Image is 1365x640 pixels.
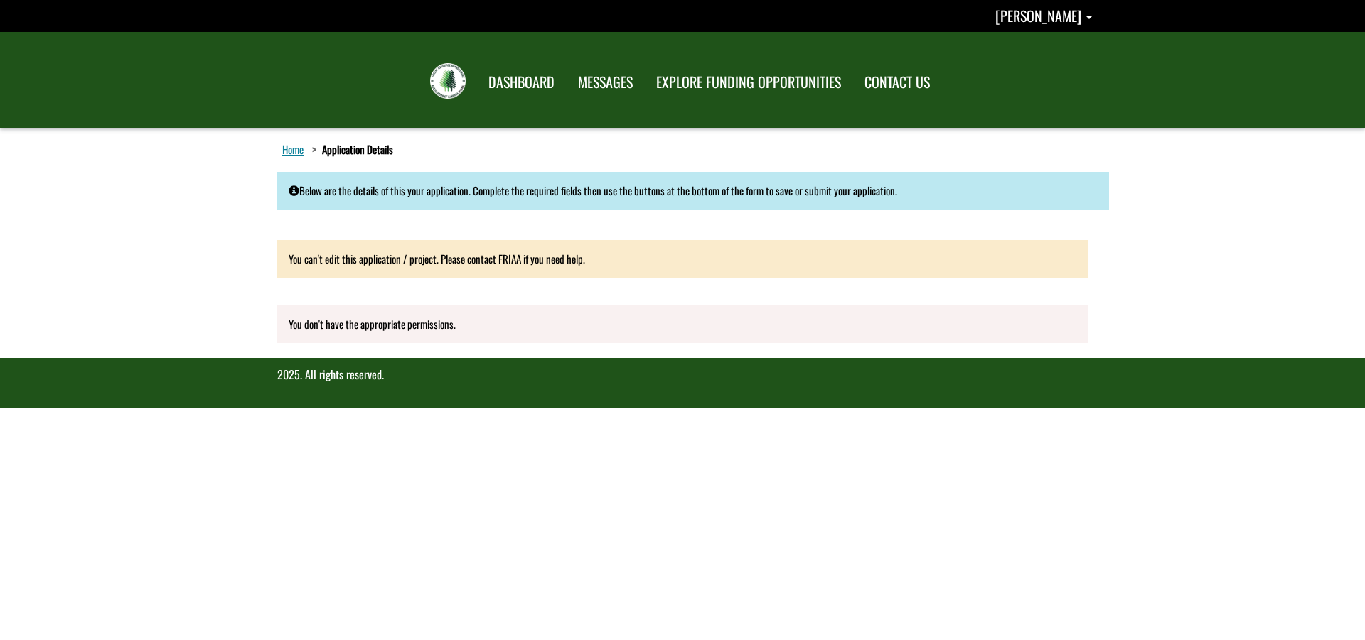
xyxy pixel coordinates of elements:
[277,305,1088,343] div: Application Details
[476,60,941,100] nav: Main Navigation
[279,140,306,158] a: Home
[430,63,466,99] img: FRIAA Submissions Portal
[277,172,1109,210] div: Below are the details of this your application. Complete the required fields then use the buttons...
[277,305,1088,343] div: You don't have the appropriate permissions.
[854,65,941,100] a: CONTACT US
[567,65,643,100] a: MESSAGES
[995,5,1081,26] span: [PERSON_NAME]
[277,367,1088,383] p: 2025
[995,5,1092,26] a: Gord Tate
[277,240,1088,278] div: You can't edit this application / project. Please contact FRIAA if you need help.
[300,366,384,383] span: . All rights reserved.
[309,142,393,157] li: Application Details
[478,65,565,100] a: DASHBOARD
[646,65,852,100] a: EXPLORE FUNDING OPPORTUNITIES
